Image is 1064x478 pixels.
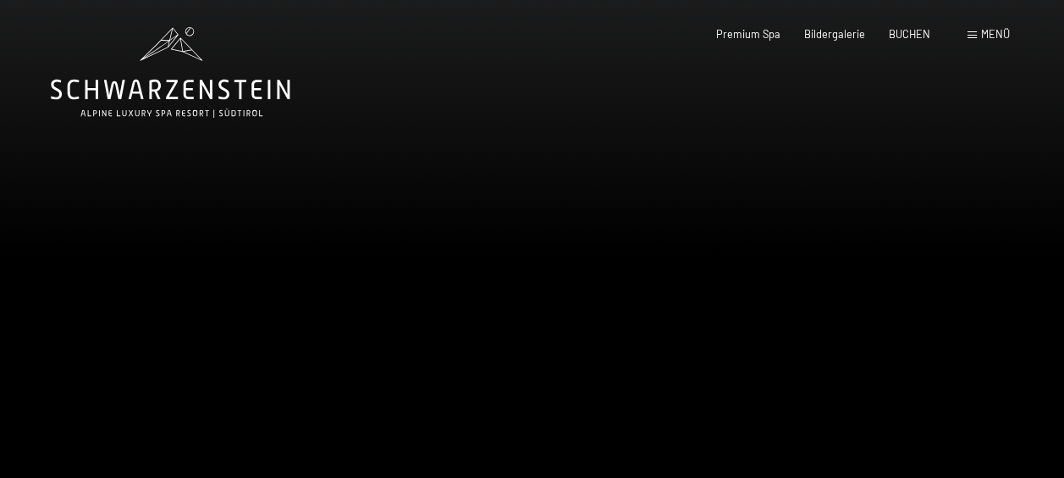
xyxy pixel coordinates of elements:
[804,27,865,41] a: Bildergalerie
[889,27,930,41] a: BUCHEN
[981,27,1010,41] span: Menü
[716,27,780,41] a: Premium Spa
